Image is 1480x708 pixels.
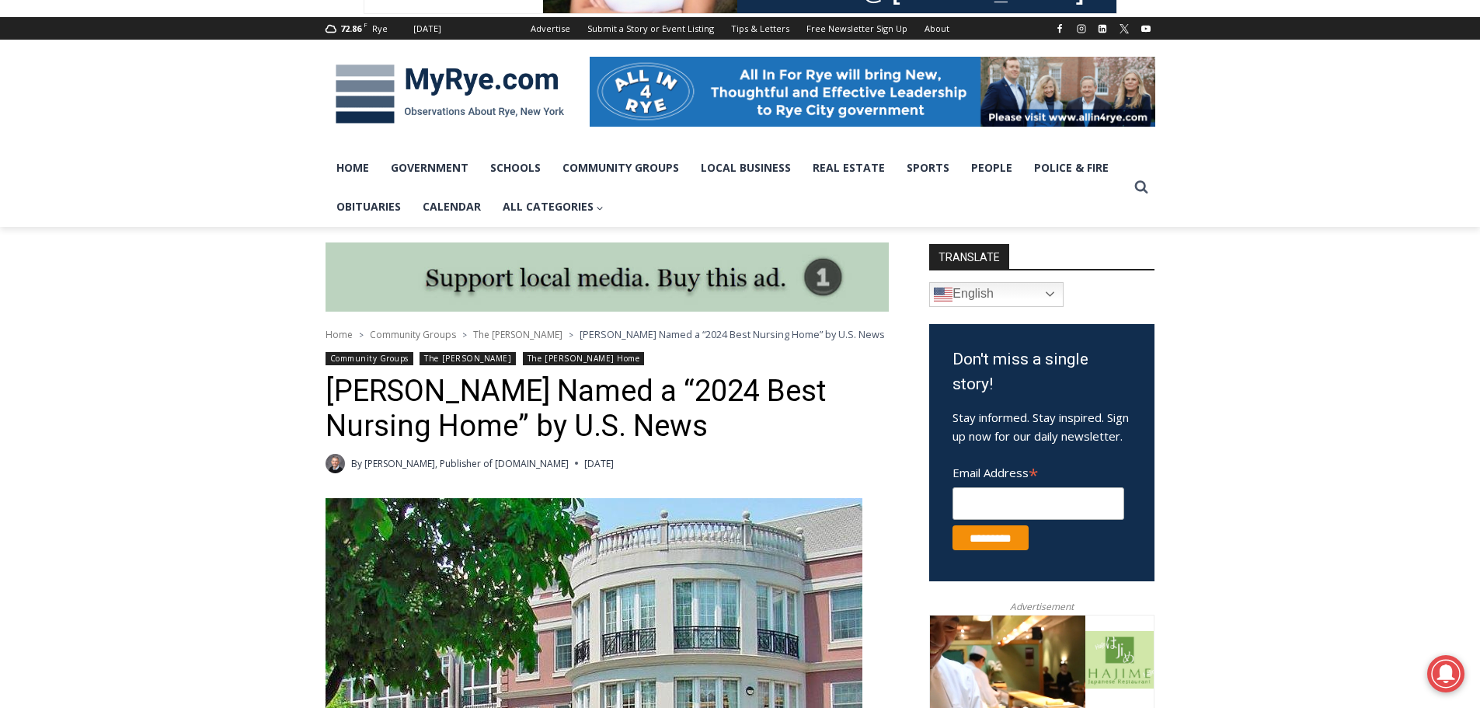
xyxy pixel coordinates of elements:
[359,330,364,340] span: >
[181,131,188,147] div: 6
[159,97,221,186] div: "...watching a master [PERSON_NAME] chef prepare an omakase meal is fascinating dinner theater an...
[798,17,916,40] a: Free Newsletter Sign Up
[1,1,155,155] img: s_800_29ca6ca9-f6cc-433c-a631-14f6620ca39b.jpeg
[929,244,1009,269] strong: TRANSLATE
[374,151,753,194] a: Intern @ [DOMAIN_NAME]
[896,148,960,187] a: Sports
[412,187,492,226] a: Calendar
[364,457,569,470] a: [PERSON_NAME], Publisher of [DOMAIN_NAME]
[1023,148,1120,187] a: Police & Fire
[372,22,388,36] div: Rye
[952,347,1131,396] h3: Don't miss a single story!
[1115,19,1134,38] a: X
[392,1,734,151] div: "At the 10am stand-up meeting, each intern gets a chance to take [PERSON_NAME] and the other inte...
[420,352,516,365] a: The [PERSON_NAME]
[690,148,802,187] a: Local Business
[5,160,152,219] span: Open Tues. - Sun. [PHONE_NUMBER]
[569,330,573,340] span: >
[960,148,1023,187] a: People
[916,17,958,40] a: About
[723,17,798,40] a: Tips & Letters
[994,599,1089,614] span: Advertisement
[473,328,562,341] a: The [PERSON_NAME]
[952,457,1124,485] label: Email Address
[413,22,441,36] div: [DATE]
[1137,19,1155,38] a: YouTube
[590,57,1155,127] img: All in for Rye
[370,328,456,341] a: Community Groups
[1072,19,1091,38] a: Instagram
[522,17,958,40] nav: Secondary Navigation
[326,242,889,312] img: support local media, buy this ad
[326,454,345,473] a: Author image
[326,326,889,342] nav: Breadcrumbs
[579,17,723,40] a: Submit a Story or Event Listing
[1,155,225,194] a: [PERSON_NAME] Read Sanctuary Fall Fest: [DATE]
[326,54,574,134] img: MyRye.com
[326,328,353,341] a: Home
[326,148,380,187] a: Home
[380,148,479,187] a: Government
[406,155,720,190] span: Intern @ [DOMAIN_NAME]
[364,20,367,29] span: F
[952,408,1131,445] p: Stay informed. Stay inspired. Sign up now for our daily newsletter.
[326,374,889,445] h1: [PERSON_NAME] Named a “2024 Best Nursing Home” by U.S. News
[1093,19,1112,38] a: Linkedin
[162,46,217,127] div: Co-sponsored by Westchester County Parks
[351,456,362,471] span: By
[326,352,413,365] a: Community Groups
[326,148,1127,227] nav: Primary Navigation
[173,131,177,147] div: /
[522,17,579,40] a: Advertise
[340,23,361,34] span: 72.86
[552,148,690,187] a: Community Groups
[462,330,467,340] span: >
[1050,19,1069,38] a: Facebook
[12,156,199,192] h4: [PERSON_NAME] Read Sanctuary Fall Fest: [DATE]
[326,187,412,226] a: Obituaries
[584,456,614,471] time: [DATE]
[523,352,645,365] a: The [PERSON_NAME] Home
[162,131,169,147] div: 1
[1127,173,1155,201] button: View Search Form
[580,327,885,341] span: [PERSON_NAME] Named a “2024 Best Nursing Home” by U.S. News
[934,285,952,304] img: en
[802,148,896,187] a: Real Estate
[1,156,156,194] a: Open Tues. - Sun. [PHONE_NUMBER]
[492,187,615,226] button: Child menu of All Categories
[929,282,1064,307] a: English
[479,148,552,187] a: Schools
